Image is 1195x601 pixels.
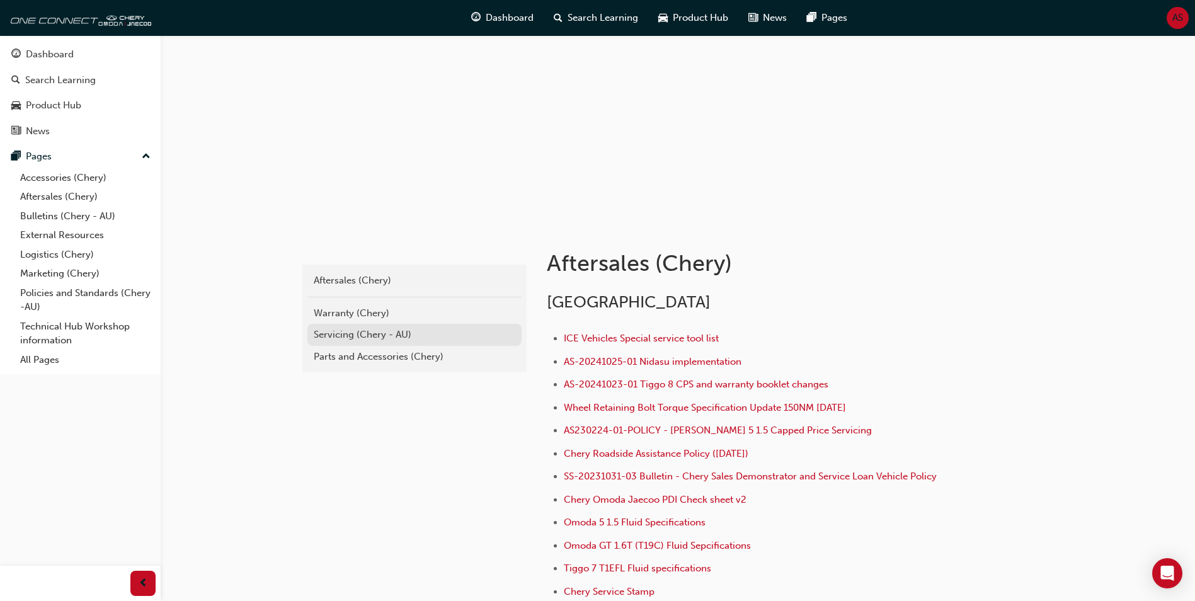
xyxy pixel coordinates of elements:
[5,120,156,143] a: News
[314,306,515,321] div: Warranty (Chery)
[11,100,21,112] span: car-icon
[307,302,522,324] a: Warranty (Chery)
[648,5,738,31] a: car-iconProduct Hub
[5,43,156,66] a: Dashboard
[26,47,74,62] div: Dashboard
[564,425,872,436] a: AS230224-01-POLICY - [PERSON_NAME] 5 1.5 Capped Price Servicing
[461,5,544,31] a: guage-iconDashboard
[307,324,522,346] a: Servicing (Chery - AU)
[5,69,156,92] a: Search Learning
[564,379,828,390] a: AS-20241023-01 Tiggo 8 CPS and warranty booklet changes
[547,292,711,312] span: [GEOGRAPHIC_DATA]
[15,168,156,188] a: Accessories (Chery)
[486,11,534,25] span: Dashboard
[11,75,20,86] span: search-icon
[564,471,937,482] a: SS-20231031-03 Bulletin - Chery Sales Demonstrator and Service Loan Vehicle Policy
[314,273,515,288] div: Aftersales (Chery)
[1167,7,1189,29] button: AS
[797,5,857,31] a: pages-iconPages
[142,149,151,165] span: up-icon
[139,576,148,592] span: prev-icon
[673,11,728,25] span: Product Hub
[763,11,787,25] span: News
[5,94,156,117] a: Product Hub
[568,11,638,25] span: Search Learning
[564,448,748,459] a: Chery Roadside Assistance Policy ([DATE])
[15,283,156,317] a: Policies and Standards (Chery -AU)
[5,145,156,168] button: Pages
[547,249,960,277] h1: Aftersales (Chery)
[748,10,758,26] span: news-icon
[564,586,655,597] a: Chery Service Stamp
[26,149,52,164] div: Pages
[15,226,156,245] a: External Resources
[564,402,846,413] a: Wheel Retaining Bolt Torque Specification Update 150NM [DATE]
[5,40,156,145] button: DashboardSearch LearningProduct HubNews
[564,517,706,528] a: Omoda 5 1.5 Fluid Specifications
[15,264,156,283] a: Marketing (Chery)
[26,124,50,139] div: News
[15,350,156,370] a: All Pages
[26,98,81,113] div: Product Hub
[564,333,719,344] a: ICE Vehicles Special service tool list
[11,49,21,60] span: guage-icon
[15,207,156,226] a: Bulletins (Chery - AU)
[554,10,563,26] span: search-icon
[807,10,816,26] span: pages-icon
[1152,558,1182,588] div: Open Intercom Messenger
[658,10,668,26] span: car-icon
[564,540,751,551] a: Omoda GT 1.6T (T19C) Fluid Sepcifications
[11,151,21,163] span: pages-icon
[25,73,96,88] div: Search Learning
[314,350,515,364] div: Parts and Accessories (Chery)
[307,346,522,368] a: Parts and Accessories (Chery)
[564,563,711,574] a: Tiggo 7 T1EFL Fluid specifications
[471,10,481,26] span: guage-icon
[821,11,847,25] span: Pages
[15,187,156,207] a: Aftersales (Chery)
[1172,11,1183,25] span: AS
[15,317,156,350] a: Technical Hub Workshop information
[15,245,156,265] a: Logistics (Chery)
[564,356,741,367] a: AS-20241025-01 Nidasu implementation
[564,494,746,505] a: Chery Omoda Jaecoo PDI Check sheet v2
[307,270,522,292] a: Aftersales (Chery)
[11,126,21,137] span: news-icon
[544,5,648,31] a: search-iconSearch Learning
[6,5,151,30] img: oneconnect
[314,328,515,342] div: Servicing (Chery - AU)
[738,5,797,31] a: news-iconNews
